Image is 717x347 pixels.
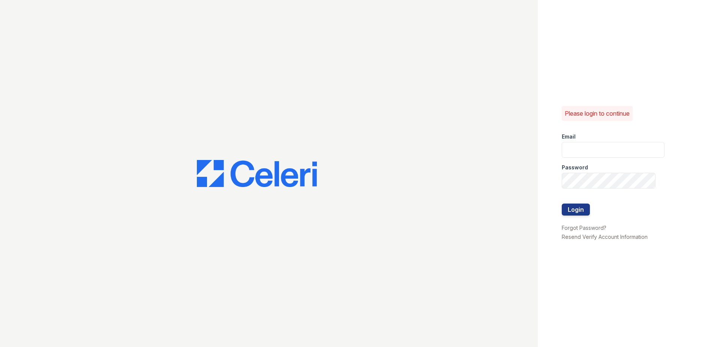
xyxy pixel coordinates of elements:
label: Password [562,164,588,171]
button: Login [562,204,590,216]
a: Resend Verify Account Information [562,234,648,240]
p: Please login to continue [565,109,630,118]
img: CE_Logo_Blue-a8612792a0a2168367f1c8372b55b34899dd931a85d93a1a3d3e32e68fde9ad4.png [197,160,317,187]
label: Email [562,133,576,140]
a: Forgot Password? [562,225,606,231]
